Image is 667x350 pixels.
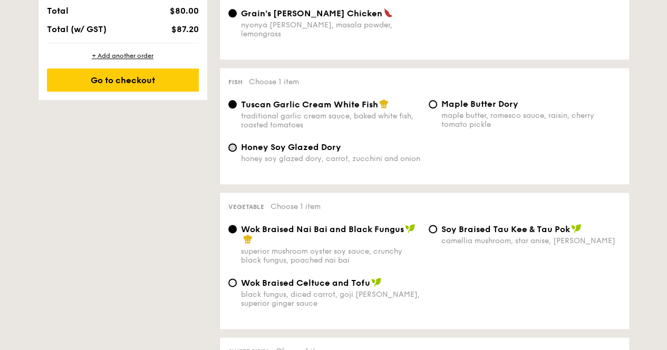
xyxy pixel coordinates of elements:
div: maple butter, romesco sauce, raisin, cherry tomato pickle [441,111,621,129]
input: Wok Braised Celtuce and Tofublack fungus, diced carrot, goji [PERSON_NAME], superior ginger sauce [228,278,237,287]
span: Maple Butter Dory [441,99,518,109]
span: Total [47,6,69,16]
span: Wok Braised Nai Bai and Black Fungus [241,224,404,234]
div: honey soy glazed dory, carrot, zucchini and onion [241,154,420,163]
img: icon-vegan.f8ff3823.svg [405,224,415,233]
span: Tuscan Garlic Cream White Fish [241,99,378,109]
span: ⁠Soy Braised Tau Kee & Tau Pok [441,224,570,234]
img: icon-spicy.37a8142b.svg [383,8,393,17]
img: icon-chef-hat.a58ddaea.svg [243,234,253,244]
input: Grain's [PERSON_NAME] Chickennyonya [PERSON_NAME], masala powder, lemongrass [228,9,237,17]
img: icon-vegan.f8ff3823.svg [371,277,382,287]
input: Tuscan Garlic Cream White Fishtraditional garlic cream sauce, baked white fish, roasted tomatoes [228,100,237,108]
div: camellia mushroom, star anise, [PERSON_NAME] [441,236,621,245]
div: + Add another order [47,52,199,60]
div: superior mushroom oyster soy sauce, crunchy black fungus, poached nai bai [241,247,420,265]
div: Go to checkout [47,68,199,92]
div: traditional garlic cream sauce, baked white fish, roasted tomatoes [241,112,420,129]
img: icon-vegan.f8ff3823.svg [571,224,582,233]
span: $87.20 [171,24,198,34]
span: Total (w/ GST) [47,24,107,34]
img: icon-chef-hat.a58ddaea.svg [379,99,389,108]
span: $80.00 [169,6,198,16]
span: Vegetable [228,203,264,211]
span: Fish [228,78,243,86]
input: Maple Butter Dorymaple butter, romesco sauce, raisin, cherry tomato pickle [429,100,437,108]
span: Wok Braised Celtuce and Tofu [241,278,370,288]
div: black fungus, diced carrot, goji [PERSON_NAME], superior ginger sauce [241,290,420,308]
span: Honey Soy Glazed Dory [241,142,341,152]
input: Honey Soy Glazed Doryhoney soy glazed dory, carrot, zucchini and onion [228,143,237,152]
span: Choose 1 item [249,77,299,86]
span: Choose 1 item [270,202,321,211]
div: nyonya [PERSON_NAME], masala powder, lemongrass [241,21,420,38]
span: Grain's [PERSON_NAME] Chicken [241,8,382,18]
input: Wok Braised Nai Bai and Black Fungussuperior mushroom oyster soy sauce, crunchy black fungus, poa... [228,225,237,233]
input: ⁠Soy Braised Tau Kee & Tau Pokcamellia mushroom, star anise, [PERSON_NAME] [429,225,437,233]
